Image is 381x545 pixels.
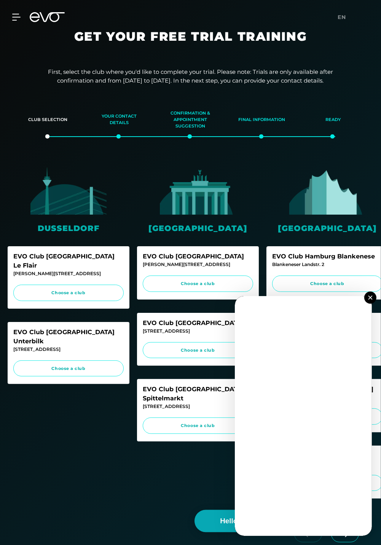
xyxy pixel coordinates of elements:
[51,366,85,371] font: Choose a club
[368,295,372,300] img: close.svg
[13,346,61,352] font: [STREET_ADDRESS]
[143,342,253,359] a: Choose a club
[30,167,107,215] img: evofitness
[143,253,244,260] font: EVO Club [GEOGRAPHIC_DATA]
[48,68,333,84] font: First, select the club where you'd like to complete your trial. Please note: Trials are only avai...
[160,167,236,215] img: evofitness
[143,418,253,434] a: Choose a club
[38,223,99,233] font: Dusseldorf
[74,29,307,44] font: Get your free trial training
[338,14,346,21] font: en
[181,347,215,353] font: Choose a club
[13,360,124,377] a: Choose a club
[272,261,324,267] font: Blankeneser Landstr. 2
[171,110,210,129] font: Confirmation & appointment suggestion
[143,386,244,402] font: EVO Club [GEOGRAPHIC_DATA] Spittelmarkt
[278,223,377,233] font: [GEOGRAPHIC_DATA]
[238,117,285,122] font: Final information
[289,167,365,215] img: evofitness
[148,223,247,233] font: [GEOGRAPHIC_DATA]
[143,261,230,267] font: [PERSON_NAME][STREET_ADDRESS]
[143,276,253,292] a: Choose a club
[13,271,101,276] font: [PERSON_NAME][STREET_ADDRESS]
[28,117,67,122] font: Club selection
[102,113,137,125] font: Your contact details
[13,285,124,301] a: Choose a club
[220,517,360,525] font: Hello athlete! What would you like to do?
[310,281,344,286] font: Choose a club
[13,253,115,269] font: EVO Club [GEOGRAPHIC_DATA] Le Flair
[181,281,215,286] font: Choose a club
[13,328,115,345] font: EVO Club [GEOGRAPHIC_DATA] Unterbilk
[325,117,341,122] font: Ready
[272,253,375,260] font: EVO Club Hamburg Blankenese
[338,13,355,22] a: en
[143,328,190,334] font: [STREET_ADDRESS]
[143,319,244,327] font: EVO Club [GEOGRAPHIC_DATA]
[143,403,190,409] font: [STREET_ADDRESS]
[51,290,85,295] font: Choose a club
[194,510,370,532] button: Hello athlete! What would you like to do?
[181,423,215,428] font: Choose a club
